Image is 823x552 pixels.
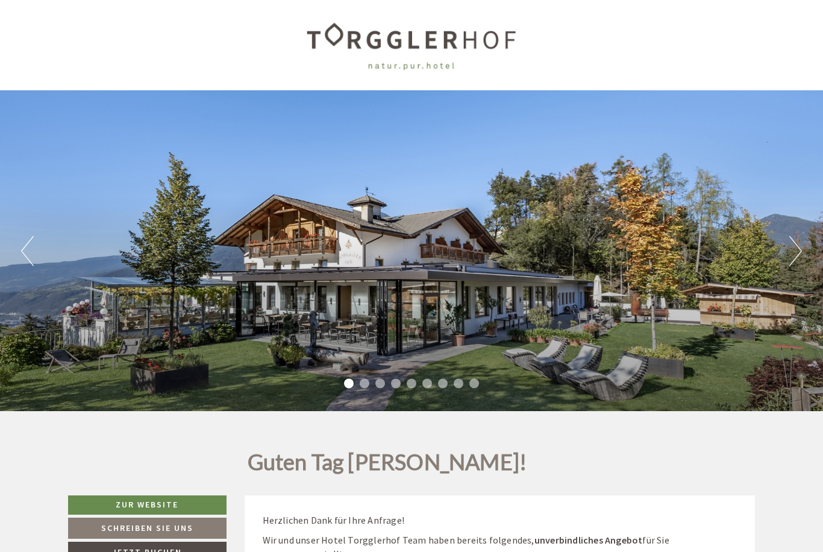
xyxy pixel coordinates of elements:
button: Next [789,236,802,266]
h1: Guten Tag [PERSON_NAME]! [248,450,527,480]
a: Zur Website [68,495,227,515]
button: Previous [21,236,34,266]
strong: unverbindliches Angebot [534,534,643,546]
p: Herzlichen Dank für Ihre Anfrage! [263,513,737,527]
a: Schreiben Sie uns [68,518,227,539]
